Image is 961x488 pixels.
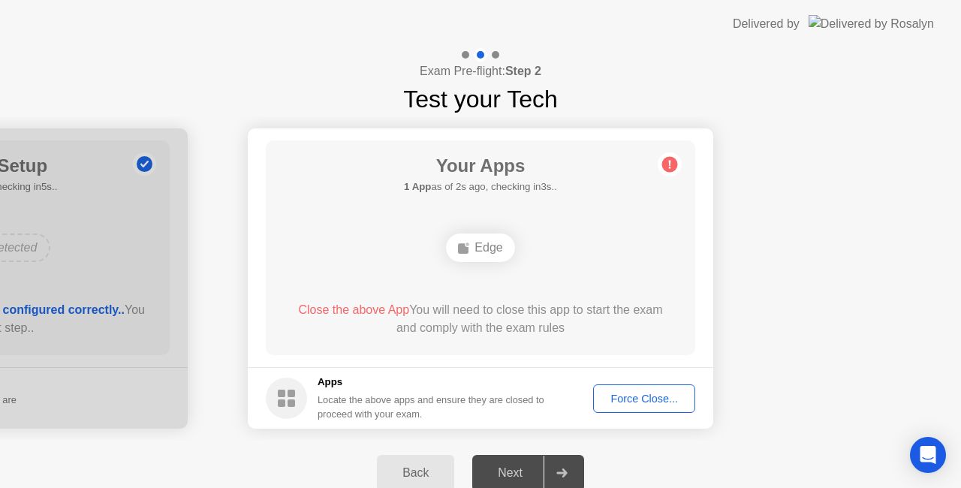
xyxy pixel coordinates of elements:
[404,152,557,179] h1: Your Apps
[477,466,544,480] div: Next
[446,233,514,262] div: Edge
[403,81,558,117] h1: Test your Tech
[404,181,431,192] b: 1 App
[910,437,946,473] div: Open Intercom Messenger
[598,393,690,405] div: Force Close...
[809,15,934,32] img: Delivered by Rosalyn
[404,179,557,194] h5: as of 2s ago, checking in3s..
[593,384,695,413] button: Force Close...
[298,303,409,316] span: Close the above App
[733,15,800,33] div: Delivered by
[381,466,450,480] div: Back
[420,62,541,80] h4: Exam Pre-flight:
[318,393,545,421] div: Locate the above apps and ensure they are closed to proceed with your exam.
[505,65,541,77] b: Step 2
[288,301,674,337] div: You will need to close this app to start the exam and comply with the exam rules
[318,375,545,390] h5: Apps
